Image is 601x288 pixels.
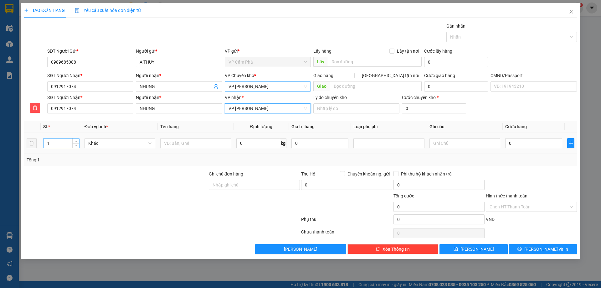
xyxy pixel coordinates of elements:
[429,138,500,148] input: Ghi Chú
[24,8,65,13] span: TẠO ĐƠN HÀNG
[424,73,455,78] label: Cước giao hàng
[427,121,503,133] th: Ghi chú
[8,43,77,53] b: GỬI : VP Cẩm Phả
[229,104,307,113] span: VP Hoàng Văn Thụ
[88,139,152,148] span: Khác
[517,247,522,252] span: printer
[30,105,40,110] span: delete
[225,73,254,78] span: VP Chuyển kho
[291,124,315,129] span: Giá trị hàng
[398,170,454,177] span: Phí thu hộ khách nhận trả
[359,72,422,79] span: [GEOGRAPHIC_DATA] tận nơi
[568,141,574,146] span: plus
[347,244,439,254] button: deleteXóa Thông tin
[75,8,80,13] img: icon
[213,84,218,89] span: user-add
[300,228,393,239] div: Chưa thanh toán
[136,94,222,101] div: Người nhận
[300,216,393,227] div: Phụ thu
[454,247,458,252] span: save
[424,81,488,92] input: Cước giao hàng
[505,124,527,129] span: Cước hàng
[313,103,399,113] input: Lý do chuyển kho
[85,124,108,129] span: Đơn vị tính
[160,138,231,148] input: VD: Bàn, Ghế
[424,57,488,67] input: Cước lấy hàng
[313,73,333,78] span: Giao hàng
[47,94,133,101] div: SĐT Người Nhận
[330,81,422,91] input: Dọc đường
[567,138,574,148] button: plus
[229,57,307,67] span: VP Cẩm Phả
[291,138,348,148] input: 0
[27,156,232,163] div: Tổng: 1
[225,48,311,55] div: VP gửi
[250,124,272,129] span: Định lượng
[301,171,316,176] span: Thu Hộ
[345,170,392,177] span: Chuyển khoản ng. gửi
[225,95,242,100] span: VP nhận
[491,72,577,79] div: CMND/Passport
[446,24,465,29] label: Gán nhãn
[562,3,580,21] button: Close
[383,246,410,253] span: Xóa Thông tin
[136,48,222,55] div: Người gửi
[284,246,317,253] span: [PERSON_NAME]
[569,9,574,14] span: close
[30,103,40,113] button: delete
[486,217,495,222] span: VND
[160,124,179,129] span: Tên hàng
[351,121,427,133] th: Loại phụ phí
[47,103,133,113] input: SĐT người nhận
[75,8,141,13] span: Yêu cầu xuất hóa đơn điện tử
[24,8,28,13] span: plus
[72,139,79,143] span: Increase Value
[209,171,243,176] label: Ghi chú đơn hàng
[59,15,262,23] li: 271 - [PERSON_NAME] - [GEOGRAPHIC_DATA] - [GEOGRAPHIC_DATA]
[313,57,328,67] span: Lấy
[313,95,347,100] label: Lý do chuyển kho
[313,81,330,91] span: Giao
[47,48,133,55] div: SĐT Người Gửi
[136,72,222,79] div: Người nhận
[43,124,48,129] span: SL
[439,244,507,254] button: save[PERSON_NAME]
[280,138,286,148] span: kg
[486,193,527,198] label: Hình thức thanh toán
[74,144,78,148] span: down
[402,94,466,101] div: Cước chuyển kho
[27,138,37,148] button: delete
[313,49,331,54] span: Lấy hàng
[8,8,55,39] img: logo.jpg
[509,244,577,254] button: printer[PERSON_NAME] và In
[136,103,222,113] input: Tên người nhận
[47,72,133,79] div: SĐT Người Nhận
[394,48,422,55] span: Lấy tận nơi
[328,57,422,67] input: Dọc đường
[524,246,568,253] span: [PERSON_NAME] và In
[424,49,452,54] label: Cước lấy hàng
[376,247,380,252] span: delete
[209,180,300,190] input: Ghi chú đơn hàng
[460,246,494,253] span: [PERSON_NAME]
[393,193,414,198] span: Tổng cước
[74,139,78,143] span: up
[229,82,307,91] span: VP Cổ Linh
[255,244,346,254] button: [PERSON_NAME]
[72,143,79,148] span: Decrease Value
